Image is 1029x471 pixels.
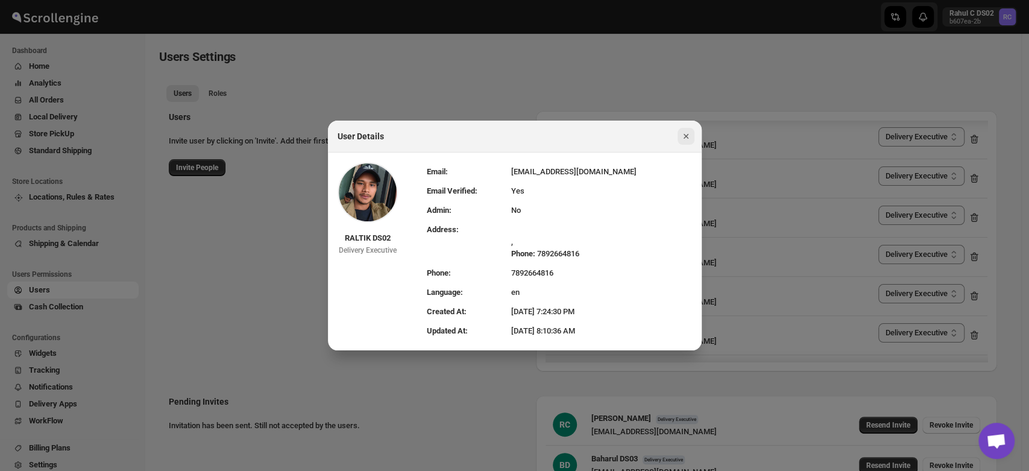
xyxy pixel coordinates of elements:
td: Email Verified: [427,182,511,201]
td: en [511,283,692,302]
div: RALTIK DS02 [345,232,391,244]
div: Delivery Executive [339,244,397,256]
td: 7892664816 [511,264,692,283]
td: Admin: [427,201,511,220]
td: [DATE] 7:24:30 PM [511,302,692,321]
td: Address: [427,220,511,264]
td: Email: [427,162,511,182]
td: No [511,201,692,220]
td: [EMAIL_ADDRESS][DOMAIN_NAME] [511,162,692,182]
td: Language: [427,283,511,302]
img: Profile [338,162,398,223]
h2: User Details [338,130,384,142]
span: Phone: [511,249,535,258]
button: Close [678,128,694,145]
td: , [511,220,692,264]
td: Yes [511,182,692,201]
td: Phone: [427,264,511,283]
div: Open chat [978,423,1015,459]
td: Created At: [427,302,511,321]
div: 7892664816 [511,248,692,260]
td: Updated At: [427,321,511,341]
td: [DATE] 8:10:36 AM [511,321,692,341]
